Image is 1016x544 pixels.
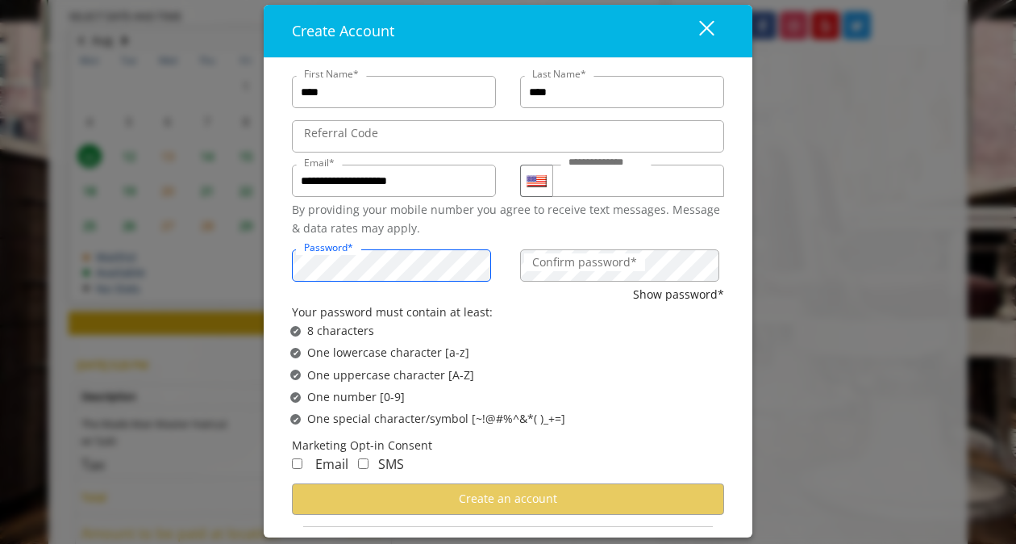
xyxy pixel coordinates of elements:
input: ReferralCode [292,120,724,153]
div: Country [520,165,552,197]
label: Password* [296,240,361,255]
button: Show password* [633,286,724,303]
span: One lowercase character [a-z] [307,344,469,362]
span: SMS [378,455,404,473]
div: Marketing Opt-in Consent [292,437,724,454]
label: Confirm password* [524,253,645,271]
span: 8 characters [307,322,374,340]
input: FirstName [292,76,496,108]
label: Last Name* [524,66,594,82]
span: One number [0-9] [307,388,405,406]
span: ✔ [293,413,299,426]
span: ✔ [293,391,299,404]
input: Lastname [520,76,724,108]
label: Email* [296,155,343,170]
div: Your password must contain at least: [292,303,724,321]
span: ✔ [293,369,299,382]
input: ConfirmPassword [520,249,719,282]
div: By providing your mobile number you agree to receive text messages. Message & data rates may apply. [292,201,724,237]
button: Create an account [292,483,724,515]
span: ✔ [293,346,299,359]
span: Create Account [292,21,394,40]
span: Email [315,455,348,473]
input: Password [292,249,491,282]
input: Email [292,165,496,197]
span: One uppercase character [A-Z] [307,366,474,384]
input: Receive Marketing Email [292,458,302,469]
label: Referral Code [296,124,386,142]
span: ✔ [293,324,299,337]
input: Receive Marketing SMS [358,458,369,469]
div: close dialog [681,19,713,44]
span: Create an account [459,491,557,506]
span: One special character/symbol [~!@#%^&*( )_+=] [307,410,565,428]
label: First Name* [296,66,367,82]
button: close dialog [669,15,724,48]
